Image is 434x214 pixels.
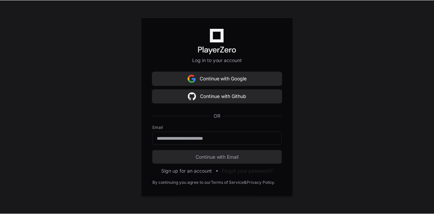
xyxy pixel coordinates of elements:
button: Forgot your password? [223,168,274,175]
button: Continue with Github [153,90,283,103]
label: Email [153,125,283,130]
div: & [245,180,247,186]
a: Privacy Policy. [247,180,276,186]
a: Terms of Service [212,180,245,186]
span: OR [212,113,224,119]
div: By continuing you agree to our [153,180,212,186]
button: Sign up for an account [162,168,213,175]
img: Sign in with google [188,90,197,103]
span: Continue with Email [153,154,283,160]
img: Sign in with google [188,72,196,85]
button: Continue with Email [153,150,283,164]
p: Log in to your account [153,57,283,64]
button: Continue with Google [153,72,283,85]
